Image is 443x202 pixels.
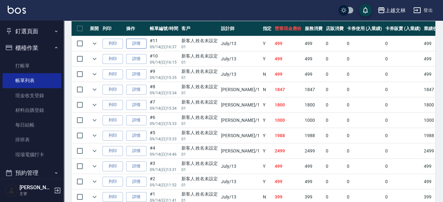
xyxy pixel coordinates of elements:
[181,160,218,167] div: 新客人 姓名未設定
[5,184,18,197] img: Person
[261,159,273,174] td: Y
[126,39,147,49] a: 詳情
[90,69,99,79] button: expand row
[126,161,147,171] a: 詳情
[3,103,61,118] a: 材料自購登錄
[219,113,261,128] td: [PERSON_NAME] /1
[181,151,218,157] p: 01
[219,144,261,159] td: [PERSON_NAME] /1
[19,191,52,197] p: 主管
[324,159,345,174] td: 0
[150,121,178,127] p: 09/14 (日) 15:33
[150,44,178,50] p: 09/14 (日) 16:37
[3,118,61,132] a: 每日結帳
[181,129,218,136] div: 新客人 姓名未設定
[3,73,61,88] a: 帳單列表
[103,161,123,171] button: 列印
[90,177,99,186] button: expand row
[219,97,261,113] td: [PERSON_NAME] /1
[126,54,147,64] a: 詳情
[345,159,384,174] td: 0
[273,21,303,36] th: 營業現金應收
[384,174,422,189] td: 0
[384,128,422,143] td: 0
[411,4,435,16] button: 登出
[148,113,180,128] td: #6
[125,21,148,36] th: 操作
[345,82,384,97] td: 0
[150,90,178,96] p: 09/14 (日) 15:34
[150,136,178,142] p: 09/14 (日) 15:33
[219,21,261,36] th: 設計師
[219,51,261,66] td: July /13
[19,184,52,191] h5: [PERSON_NAME]
[303,144,324,159] td: 2499
[3,165,61,181] button: 預約管理
[345,36,384,51] td: 0
[303,82,324,97] td: 1847
[273,144,303,159] td: 2499
[103,85,123,95] button: 列印
[90,100,99,110] button: expand row
[324,36,345,51] td: 0
[103,39,123,49] button: 列印
[3,147,61,162] a: 現場電腦打卡
[3,132,61,147] a: 排班表
[384,97,422,113] td: 0
[261,144,273,159] td: Y
[384,51,422,66] td: 0
[273,67,303,82] td: 499
[103,115,123,125] button: 列印
[150,105,178,111] p: 09/14 (日) 15:34
[261,36,273,51] td: Y
[90,192,99,202] button: expand row
[126,100,147,110] a: 詳情
[324,21,345,36] th: 店販消費
[90,161,99,171] button: expand row
[126,85,147,95] a: 詳情
[303,67,324,82] td: 499
[303,159,324,174] td: 499
[303,97,324,113] td: 1800
[126,69,147,79] a: 詳情
[181,37,218,44] div: 新客人 姓名未設定
[384,36,422,51] td: 0
[384,144,422,159] td: 0
[150,75,178,81] p: 09/14 (日) 15:35
[384,67,422,82] td: 0
[103,192,123,202] button: 列印
[324,51,345,66] td: 0
[150,182,178,188] p: 09/14 (日) 11:52
[273,113,303,128] td: 1000
[273,159,303,174] td: 499
[324,144,345,159] td: 0
[3,58,61,73] a: 打帳單
[181,90,218,96] p: 01
[3,88,61,103] a: 現金收支登錄
[180,21,220,36] th: 客戶
[181,75,218,81] p: 01
[181,175,218,182] div: 新客人 姓名未設定
[148,36,180,51] td: #11
[261,51,273,66] td: Y
[148,128,180,143] td: #5
[148,82,180,97] td: #8
[303,128,324,143] td: 1988
[150,151,178,157] p: 09/14 (日) 14:46
[345,144,384,159] td: 0
[181,167,218,173] p: 01
[181,44,218,50] p: 01
[261,67,273,82] td: N
[384,21,422,36] th: 卡券販賣 (入業績)
[303,113,324,128] td: 1000
[90,54,99,64] button: expand row
[101,21,125,36] th: 列印
[273,97,303,113] td: 1800
[181,114,218,121] div: 新客人 姓名未設定
[219,36,261,51] td: July /13
[181,59,218,65] p: 01
[384,159,422,174] td: 0
[261,128,273,143] td: Y
[103,131,123,141] button: 列印
[181,145,218,151] div: 新客人 姓名未設定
